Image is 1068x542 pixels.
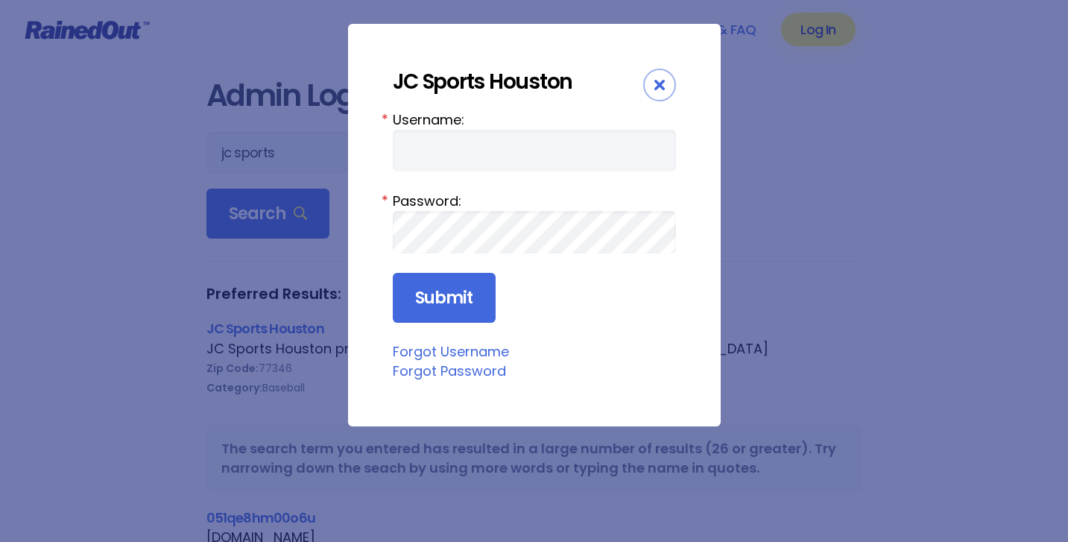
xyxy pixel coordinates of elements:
input: Submit [393,273,496,324]
label: Username: [393,110,676,130]
a: Forgot Username [393,342,509,361]
div: Close [643,69,676,101]
label: Password: [393,191,676,211]
a: Forgot Password [393,362,506,380]
div: JC Sports Houston [393,69,643,95]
